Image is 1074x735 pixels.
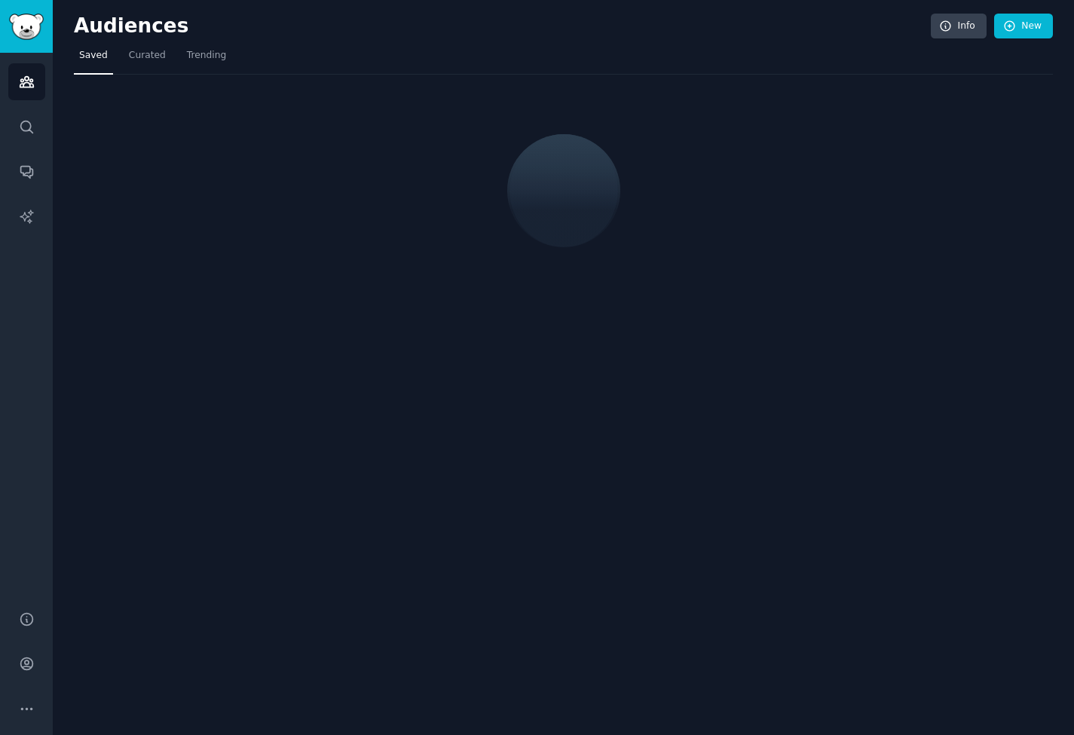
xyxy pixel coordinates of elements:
[9,14,44,40] img: GummySearch logo
[187,49,226,63] span: Trending
[124,44,171,75] a: Curated
[182,44,231,75] a: Trending
[129,49,166,63] span: Curated
[994,14,1053,39] a: New
[79,49,108,63] span: Saved
[74,44,113,75] a: Saved
[74,14,931,38] h2: Audiences
[931,14,987,39] a: Info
